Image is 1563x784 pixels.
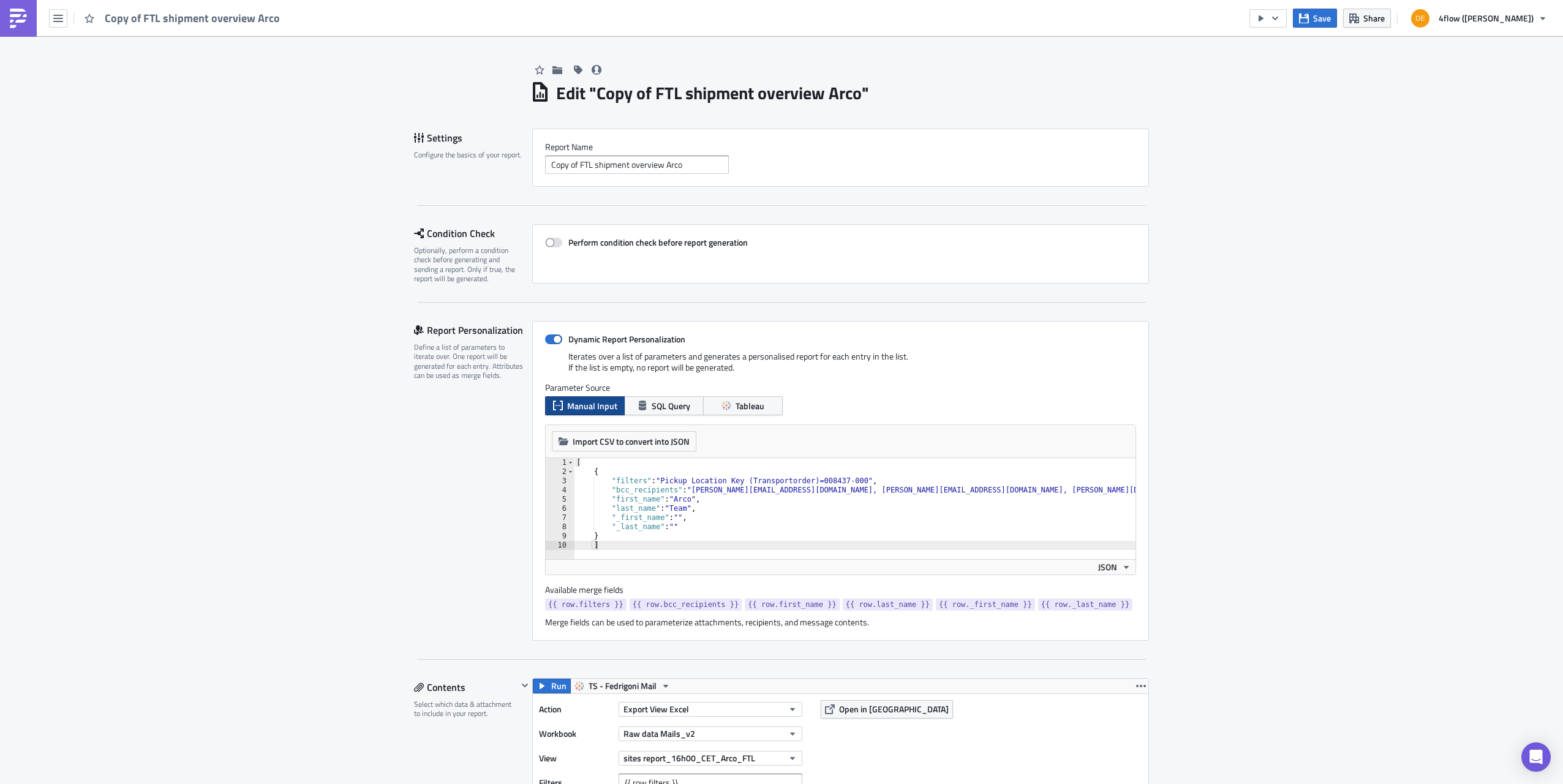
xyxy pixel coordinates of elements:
button: Raw data Mails_v2 [619,726,802,741]
label: Workbook [539,725,612,743]
p: In allegato il riepilogo consolidato delle spedizioni FTL assegnate da Arco. [5,18,585,28]
span: Run [551,679,567,693]
label: Report Nam﻿e [545,141,1136,153]
label: Available merge fields [545,584,637,595]
div: Open Intercom Messenger [1521,742,1551,772]
span: Open in [GEOGRAPHIC_DATA] [839,703,949,715]
label: Parameter Source [545,382,1136,393]
p: Dear {{ row.first_name }} {{ row.last_name }}, [5,5,585,15]
div: Contents [414,678,518,696]
a: {{ row.last_name }} [843,598,933,611]
div: 6 [546,504,574,513]
span: sites report_16h00_CET_Arco_FTL [623,752,755,764]
img: PushMetrics [9,9,28,28]
button: Run [533,679,571,693]
span: {{ row.last_name }} [846,598,930,611]
h1: Edit " Copy of FTL shipment overview Arco " [556,82,869,104]
label: View [539,749,612,767]
div: Iterates over a list of parameters and generates a personalised report for each entry in the list... [545,351,1136,382]
button: Hide content [518,678,532,693]
div: 7 [546,513,574,522]
div: 3 [546,477,574,486]
div: 5 [546,495,574,504]
span: {{ row.first_name }} [748,598,837,611]
button: 4flow ([PERSON_NAME]) [1404,5,1554,32]
span: Copy of FTL shipment overview Arco [105,11,281,25]
span: SQL Query [652,399,690,412]
button: Save [1293,9,1337,28]
strong: Perform condition check before report generation [568,236,748,249]
span: Raw data Mails_v2 [623,727,695,740]
img: Avatar [1410,8,1431,29]
body: Rich Text Area. Press ALT-0 for help. [5,5,585,82]
button: TS - Fedrigoni Mail [570,679,675,693]
a: {{ row.first_name }} [745,598,840,611]
button: SQL Query [624,396,704,415]
button: Export View Excel [619,702,802,717]
button: Open in [GEOGRAPHIC_DATA] [821,700,953,718]
button: sites report_16h00_CET_Arco_FTL [619,751,802,766]
span: Export View Excel [623,703,689,715]
span: {{ row._last_name }} [1041,598,1130,611]
div: 4 [546,486,574,495]
span: Manual Input [567,399,617,412]
span: TS - Fedrigoni Mail [589,679,657,693]
span: {{ row.bcc_recipients }} [633,598,739,611]
span: {{ row._first_name }} [939,598,1032,611]
div: 9 [546,532,574,541]
a: {{ row.filters }} [545,598,627,611]
a: {{ row.bcc_recipients }} [630,598,742,611]
p: Per qualsiasi domanda o commento, si prega di contattare [EMAIL_ADDRESS][DOMAIN_NAME]. [5,45,585,55]
div: Merge fields can be used to parameterize attachments, recipients, and message contents. [545,617,1136,628]
button: JSON [1094,560,1136,575]
a: {{ row._first_name }} [936,598,1035,611]
strong: Dynamic Report Personalization [568,333,685,345]
div: 10 [546,541,574,550]
a: {{ row._last_name }} [1038,598,1133,611]
div: Report Personalization [414,321,532,339]
div: Configure the basics of your report. [414,150,524,159]
span: 4flow ([PERSON_NAME]) [1439,12,1534,24]
span: {{ row.filters }} [548,598,623,611]
span: Save [1313,12,1331,24]
div: Select which data & attachment to include in your report. [414,699,518,718]
span: Tableau [736,399,764,412]
div: Settings [414,129,532,147]
div: Optionally, perform a condition check before generating and sending a report. Only if true, the r... [414,246,524,284]
button: Import CSV to convert into JSON [552,431,696,451]
div: 1 [546,458,574,467]
span: Import CSV to convert into JSON [573,435,690,448]
div: 2 [546,467,574,477]
span: Share [1363,12,1385,24]
div: 8 [546,522,574,532]
button: Manual Input [545,396,625,415]
button: Share [1343,9,1391,28]
label: Action [539,700,612,718]
div: Condition Check [414,224,532,243]
span: JSON [1098,560,1117,573]
button: Tableau [703,396,783,415]
div: Define a list of parameters to iterate over. One report will be generated for each entry. Attribu... [414,342,524,380]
